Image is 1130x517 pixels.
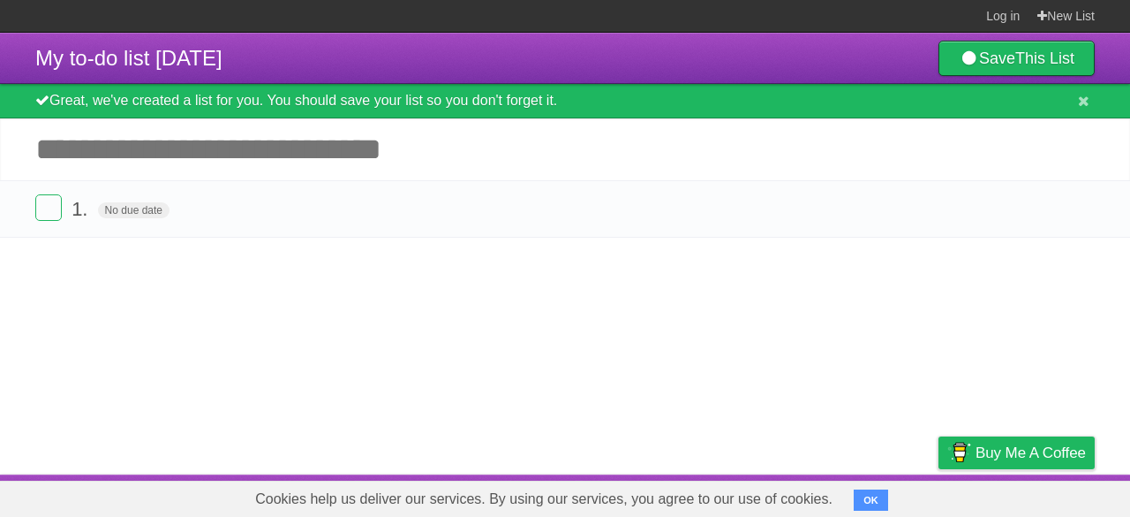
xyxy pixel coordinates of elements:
span: My to-do list [DATE] [35,46,222,70]
a: Suggest a feature [983,479,1095,513]
a: Buy me a coffee [938,437,1095,469]
a: Terms [855,479,894,513]
button: OK [854,490,888,511]
span: No due date [98,202,169,218]
b: This List [1015,49,1074,67]
a: Privacy [915,479,961,513]
span: Buy me a coffee [976,437,1086,468]
span: 1. [72,198,92,220]
a: SaveThis List [938,41,1095,76]
img: Buy me a coffee [947,437,971,468]
a: Developers [762,479,833,513]
a: About [704,479,741,513]
label: Done [35,194,62,221]
span: Cookies help us deliver our services. By using our services, you agree to our use of cookies. [237,482,850,517]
